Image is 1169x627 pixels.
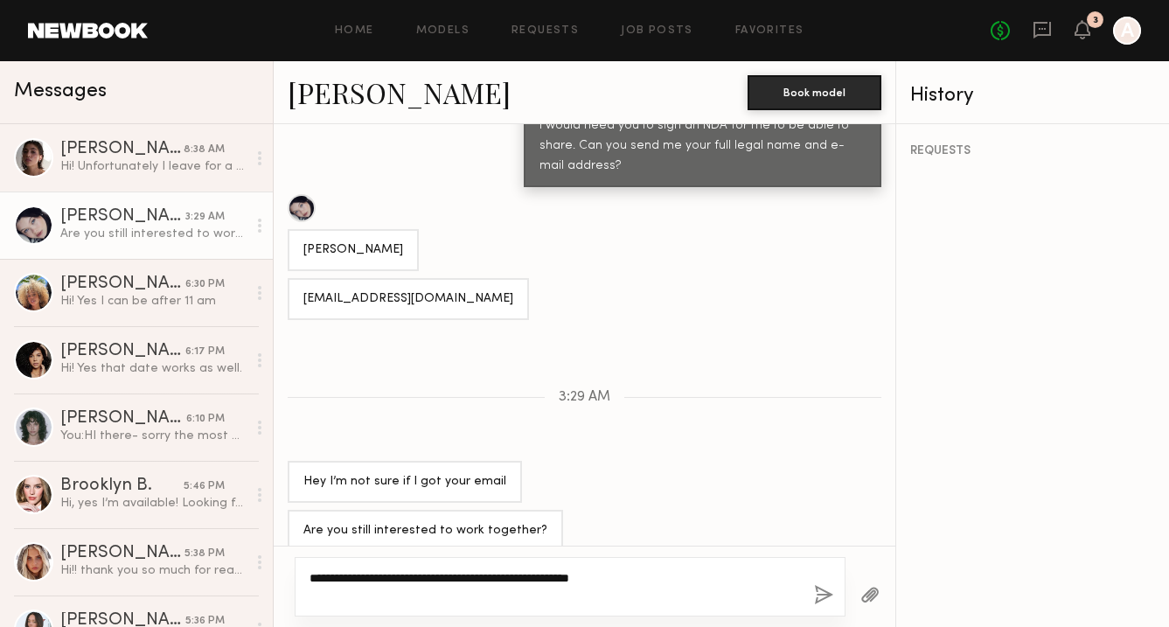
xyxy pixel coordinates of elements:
div: 3 [1093,16,1098,25]
div: I would need you to sign an NDA for me to be able to share. Can you send me your full legal name ... [539,116,866,177]
div: Hey I’m not sure if I got your email [303,472,506,492]
div: Brooklyn B. [60,477,184,495]
div: [PERSON_NAME] [60,343,185,360]
div: [PERSON_NAME] [60,410,186,428]
div: [PERSON_NAME] [60,275,185,293]
div: [PERSON_NAME] [60,208,185,226]
div: Hi, yes I’m available! Looking forward to hearing more details from you :) [60,495,247,512]
a: A [1113,17,1141,45]
div: 5:46 PM [184,478,225,495]
div: 3:29 AM [185,209,225,226]
div: 6:17 PM [185,344,225,360]
a: Job Posts [621,25,693,37]
div: Hi! Yes I can be after 11 am [60,293,247,310]
div: Hi! Yes that date works as well. [60,360,247,377]
span: 3:29 AM [559,390,610,405]
div: 6:30 PM [185,276,225,293]
div: 8:38 AM [184,142,225,158]
div: You: HI there- sorry the most we can do is 1k. [60,428,247,444]
a: Models [416,25,470,37]
div: Hi!! thank you so much for reaching out! I would love to work with you guys I have a casting at 8... [60,562,247,579]
a: Home [335,25,374,37]
div: History [910,86,1155,106]
div: 5:38 PM [184,546,225,562]
span: Messages [14,81,107,101]
div: Hi! Unfortunately I leave for a trip to [GEOGRAPHIC_DATA] that day! [60,158,247,175]
div: [PERSON_NAME] [60,141,184,158]
button: Book model [748,75,881,110]
div: Are you still interested to work together? [60,226,247,242]
a: Favorites [735,25,804,37]
div: 6:10 PM [186,411,225,428]
div: [EMAIL_ADDRESS][DOMAIN_NAME] [303,289,513,310]
div: Are you still interested to work together? [303,521,547,541]
div: [PERSON_NAME] [60,545,184,562]
a: Book model [748,84,881,99]
div: [PERSON_NAME] [303,240,403,261]
a: [PERSON_NAME] [288,73,511,111]
a: Requests [511,25,579,37]
div: REQUESTS [910,145,1155,157]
